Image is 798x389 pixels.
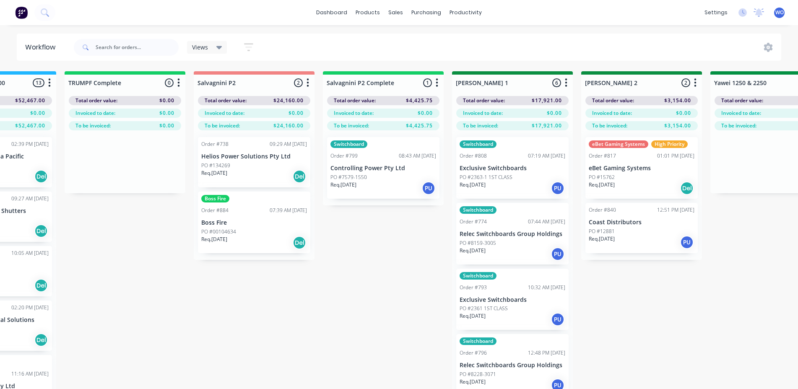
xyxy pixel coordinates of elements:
[159,97,174,104] span: $0.00
[721,97,763,104] span: Total order value:
[406,122,433,130] span: $4,425.75
[334,122,369,130] span: To be invoiced:
[589,228,615,235] p: PO #12881
[460,140,496,148] div: Switchboard
[528,152,565,160] div: 07:19 AM [DATE]
[460,284,487,291] div: Order #793
[551,313,564,326] div: PU
[589,165,694,172] p: eBet Gaming Systems
[201,195,229,202] div: Boss Fire
[589,152,616,160] div: Order #817
[159,122,174,130] span: $0.00
[721,122,756,130] span: To be invoiced:
[205,122,240,130] span: To be invoiced:
[334,109,374,117] span: Invoiced to date:
[592,109,632,117] span: Invoiced to date:
[700,6,732,19] div: settings
[528,284,565,291] div: 10:32 AM [DATE]
[11,370,49,378] div: 11:16 AM [DATE]
[159,109,174,117] span: $0.00
[205,97,247,104] span: Total order value:
[680,236,694,249] div: PU
[532,97,562,104] span: $17,921.00
[198,192,310,253] div: Boss FireOrder #88407:39 AM [DATE]Boss FirePO #00104634Req.[DATE]Del
[34,279,48,292] div: Del
[25,42,60,52] div: Workflow
[75,122,111,130] span: To be invoiced:
[34,170,48,183] div: Del
[201,162,230,169] p: PO #134269
[201,140,229,148] div: Order #738
[551,247,564,261] div: PU
[460,181,486,189] p: Req. [DATE]
[460,152,487,160] div: Order #808
[547,109,562,117] span: $0.00
[201,169,227,177] p: Req. [DATE]
[657,152,694,160] div: 01:01 PM [DATE]
[330,165,436,172] p: Controlling Power Pty Ltd
[676,109,691,117] span: $0.00
[418,109,433,117] span: $0.00
[270,207,307,214] div: 07:39 AM [DATE]
[460,231,565,238] p: Relec Switchboards Group Holdings
[334,97,376,104] span: Total order value:
[456,137,569,199] div: SwitchboardOrder #80807:19 AM [DATE]Exclusive SwitchboardsPO #2363-1 1ST CLASSReq.[DATE]PU
[460,174,512,181] p: PO #2363-1 1ST CLASS
[384,6,407,19] div: sales
[270,140,307,148] div: 09:29 AM [DATE]
[460,296,565,303] p: Exclusive Switchboards
[460,305,508,312] p: PO #2361 1ST CLASS
[463,109,503,117] span: Invoiced to date:
[460,349,487,357] div: Order #796
[589,140,648,148] div: eBet Gaming Systems
[589,219,694,226] p: Coast Distributors
[273,97,304,104] span: $24,160.00
[30,109,45,117] span: $0.00
[11,140,49,148] div: 02:39 PM [DATE]
[664,97,691,104] span: $3,154.00
[585,137,698,199] div: eBet Gaming SystemsHigh PriorityOrder #81701:01 PM [DATE]eBet Gaming SystemsPO #15762Req.[DATE]Del
[551,182,564,195] div: PU
[293,170,306,183] div: Del
[657,206,694,214] div: 12:51 PM [DATE]
[201,228,236,236] p: PO #00104634
[330,152,358,160] div: Order #799
[680,182,694,195] div: Del
[460,206,496,214] div: Switchboard
[15,6,28,19] img: Factory
[532,122,562,130] span: $17,921.00
[589,174,615,181] p: PO #15762
[273,122,304,130] span: $24,160.00
[201,207,229,214] div: Order #884
[312,6,351,19] a: dashboard
[96,39,179,56] input: Search for orders...
[460,371,496,378] p: PO #8228-3071
[456,203,569,265] div: SwitchboardOrder #77407:44 AM [DATE]Relec Switchboards Group HoldingsPO #8159-3005Req.[DATE]PU
[192,43,208,52] span: Views
[201,153,307,160] p: Helios Power Solutions Pty Ltd
[201,236,227,243] p: Req. [DATE]
[34,224,48,238] div: Del
[592,97,634,104] span: Total order value:
[585,203,698,253] div: Order #84012:51 PM [DATE]Coast DistributorsPO #12881Req.[DATE]PU
[399,152,436,160] div: 08:43 AM [DATE]
[351,6,384,19] div: products
[589,235,615,243] p: Req. [DATE]
[11,195,49,202] div: 09:27 AM [DATE]
[15,97,45,104] span: $52,467.00
[589,181,615,189] p: Req. [DATE]
[460,247,486,254] p: Req. [DATE]
[445,6,486,19] div: productivity
[75,109,115,117] span: Invoiced to date:
[11,304,49,311] div: 02:20 PM [DATE]
[592,122,627,130] span: To be invoiced:
[15,122,45,130] span: $52,467.00
[460,272,496,280] div: Switchboard
[456,269,569,330] div: SwitchboardOrder #79310:32 AM [DATE]Exclusive SwitchboardsPO #2361 1ST CLASSReq.[DATE]PU
[205,109,244,117] span: Invoiced to date:
[460,362,565,369] p: Relec Switchboards Group Holdings
[460,218,487,226] div: Order #774
[34,333,48,347] div: Del
[528,218,565,226] div: 07:44 AM [DATE]
[651,140,688,148] div: High Priority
